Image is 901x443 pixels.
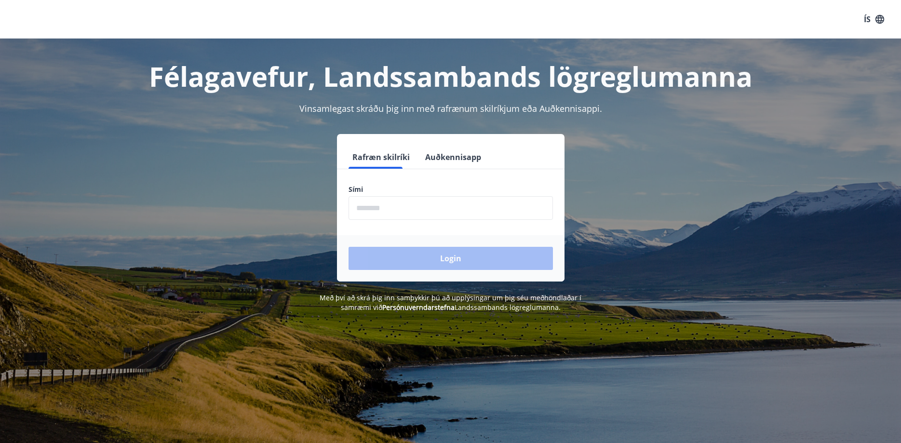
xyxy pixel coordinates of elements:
h1: Félagavefur, Landssambands lögreglumanna [115,58,786,94]
a: Persónuverndarstefna [382,303,455,312]
span: Vinsamlegast skráðu þig inn með rafrænum skilríkjum eða Auðkennisappi. [299,103,602,114]
span: Með því að skrá þig inn samþykkir þú að upplýsingar um þig séu meðhöndlaðar í samræmi við Landssa... [320,293,581,312]
button: Auðkennisapp [421,146,485,169]
button: ÍS [859,11,889,28]
button: Rafræn skilríki [349,146,414,169]
label: Sími [349,185,553,194]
